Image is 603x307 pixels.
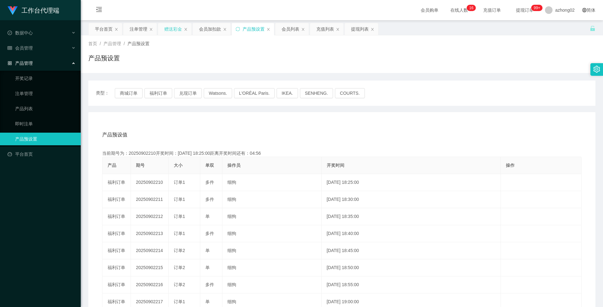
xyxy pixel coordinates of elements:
span: 充值订单 [480,8,504,12]
span: 单双 [205,163,214,168]
i: 图标: check-circle-o [8,31,12,35]
button: COURTS. [335,88,365,98]
span: 订单2 [174,248,185,253]
span: 订单1 [174,180,185,185]
button: 福利订单 [144,88,172,98]
td: 福利订单 [102,191,131,208]
p: 1 [469,5,471,11]
td: 福利订单 [102,276,131,293]
td: [DATE] 18:30:00 [322,191,501,208]
p: 6 [471,5,473,11]
span: 多件 [205,231,214,236]
span: 会员管理 [8,45,33,51]
span: 订单1 [174,197,185,202]
span: 期号 [136,163,145,168]
span: 单 [205,248,210,253]
a: 产品列表 [15,102,76,115]
span: 操作 [506,163,515,168]
span: / [124,41,125,46]
span: 订单1 [174,214,185,219]
span: 多件 [205,180,214,185]
i: 图标: close [336,27,340,31]
a: 图标: dashboard平台首页 [8,148,76,160]
i: 图标: close [149,27,153,31]
div: 产品预设置 [243,23,265,35]
i: 图标: menu-fold [88,0,110,21]
td: 20250902210 [131,174,169,191]
td: 20250902212 [131,208,169,225]
td: 细狗 [222,191,322,208]
td: 细狗 [222,174,322,191]
span: 订单2 [174,282,185,287]
td: [DATE] 18:50:00 [322,259,501,276]
span: 订单1 [174,299,185,304]
td: 20250902216 [131,276,169,293]
td: [DATE] 18:40:00 [322,225,501,242]
td: [DATE] 18:25:00 [322,174,501,191]
div: 提现列表 [351,23,369,35]
td: 细狗 [222,276,322,293]
span: 订单2 [174,265,185,270]
span: 大小 [174,163,183,168]
i: 图标: sync [236,27,240,31]
button: IKEA. [277,88,298,98]
button: Watsons. [204,88,232,98]
i: 图标: close [266,27,270,31]
td: 20250902213 [131,225,169,242]
i: 图标: unlock [590,26,595,31]
td: [DATE] 18:55:00 [322,276,501,293]
span: / [100,41,101,46]
i: 图标: close [184,27,188,31]
a: 产品预设置 [15,133,76,145]
button: L'ORÉAL Paris. [234,88,275,98]
sup: 16 [467,5,476,11]
sup: 1055 [531,5,542,11]
span: 类型： [96,88,115,98]
td: 福利订单 [102,174,131,191]
td: 福利订单 [102,242,131,259]
span: 产品预设值 [102,131,127,139]
button: 兑现订单 [174,88,202,98]
span: 产品 [108,163,116,168]
i: 图标: table [8,46,12,50]
i: 图标: close [301,27,305,31]
i: 图标: appstore-o [8,61,12,65]
td: 细狗 [222,208,322,225]
td: [DATE] 18:45:00 [322,242,501,259]
span: 单 [205,299,210,304]
span: 单 [205,214,210,219]
i: 图标: close [223,27,227,31]
div: 会员加扣款 [199,23,221,35]
a: 即时注单 [15,117,76,130]
i: 图标: setting [593,66,600,73]
div: 注单管理 [130,23,147,35]
div: 会员列表 [282,23,299,35]
span: 数据中心 [8,30,33,35]
i: 图标: close [371,27,374,31]
span: 首页 [88,41,97,46]
td: 细狗 [222,259,322,276]
span: 订单1 [174,231,185,236]
a: 开奖记录 [15,72,76,85]
span: 多件 [205,197,214,202]
td: 细狗 [222,242,322,259]
td: 20250902211 [131,191,169,208]
h1: 产品预设置 [88,53,120,63]
td: 20250902215 [131,259,169,276]
span: 开奖时间 [327,163,344,168]
img: logo.9652507e.png [8,6,18,15]
span: 产品管理 [8,61,33,66]
td: 福利订单 [102,208,131,225]
td: 福利订单 [102,225,131,242]
div: 赠送彩金 [164,23,182,35]
td: 福利订单 [102,259,131,276]
span: 单 [205,265,210,270]
span: 产品预设置 [127,41,149,46]
span: 在线人数 [447,8,471,12]
td: 20250902214 [131,242,169,259]
td: 细狗 [222,225,322,242]
div: 充值列表 [316,23,334,35]
td: [DATE] 18:35:00 [322,208,501,225]
div: 平台首页 [95,23,113,35]
span: 提现订单 [513,8,537,12]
